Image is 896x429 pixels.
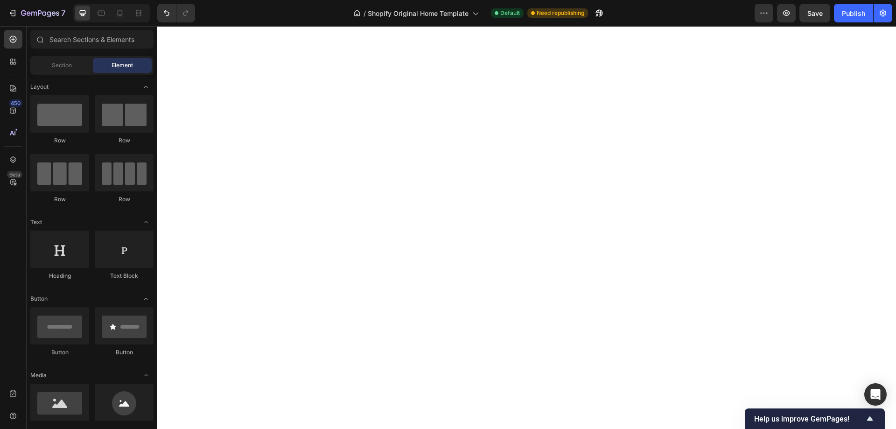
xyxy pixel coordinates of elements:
span: Toggle open [139,79,154,94]
span: Element [112,61,133,70]
div: Publish [842,8,865,18]
div: Button [30,348,89,357]
span: Text [30,218,42,226]
span: Save [807,9,823,17]
input: Search Sections & Elements [30,30,154,49]
span: Layout [30,83,49,91]
p: 7 [61,7,65,19]
span: Default [500,9,520,17]
div: Heading [30,272,89,280]
span: Section [52,61,72,70]
div: Open Intercom Messenger [864,383,887,406]
div: Row [95,136,154,145]
div: Text Block [95,272,154,280]
iframe: Design area [157,26,896,429]
div: Beta [7,171,22,178]
div: Row [30,136,89,145]
div: Row [30,195,89,204]
span: Help us improve GemPages! [754,415,864,423]
div: Button [95,348,154,357]
div: 450 [9,99,22,107]
span: Shopify Original Home Template [368,8,469,18]
span: Need republishing [537,9,584,17]
button: Save [799,4,830,22]
button: Publish [834,4,873,22]
span: Toggle open [139,291,154,306]
div: Row [95,195,154,204]
span: Toggle open [139,215,154,230]
span: Media [30,371,47,380]
span: Toggle open [139,368,154,383]
div: Undo/Redo [157,4,195,22]
button: Show survey - Help us improve GemPages! [754,413,875,424]
button: 7 [4,4,70,22]
span: / [364,8,366,18]
span: Button [30,295,48,303]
